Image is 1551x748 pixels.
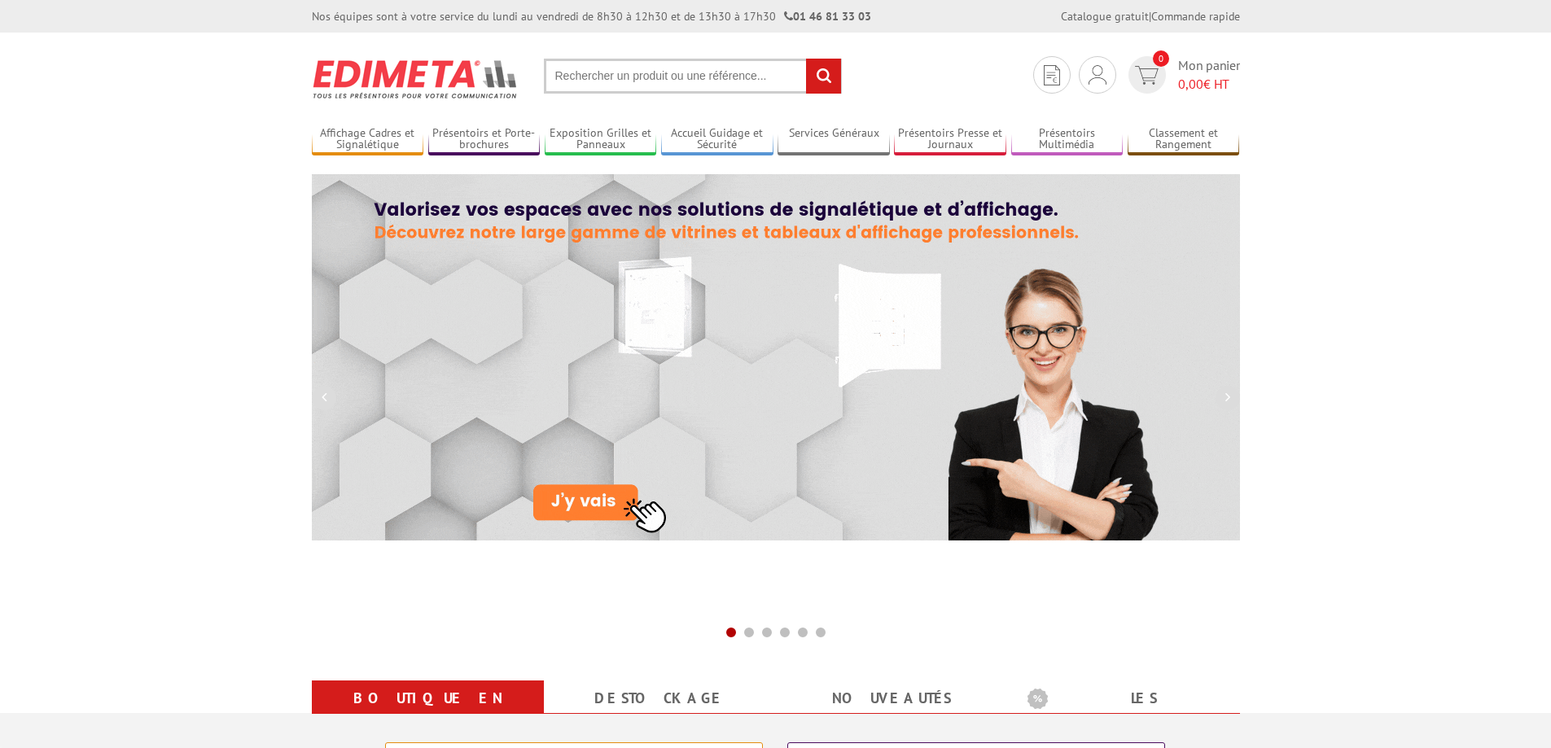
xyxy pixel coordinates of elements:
a: Affichage Cadres et Signalétique [312,126,424,153]
input: Rechercher un produit ou une référence... [544,59,842,94]
a: Classement et Rangement [1128,126,1240,153]
a: Catalogue gratuit [1061,9,1149,24]
a: Les promotions [1027,684,1220,742]
a: Exposition Grilles et Panneaux [545,126,657,153]
strong: 01 46 81 33 03 [784,9,871,24]
div: | [1061,8,1240,24]
img: devis rapide [1089,65,1106,85]
a: devis rapide 0 Mon panier 0,00€ HT [1124,56,1240,94]
span: Mon panier [1178,56,1240,94]
div: Nos équipes sont à votre service du lundi au vendredi de 8h30 à 12h30 et de 13h30 à 17h30 [312,8,871,24]
span: 0,00 [1178,76,1203,92]
span: € HT [1178,75,1240,94]
a: nouveautés [795,684,988,713]
input: rechercher [806,59,841,94]
a: Services Généraux [778,126,890,153]
img: Présentoir, panneau, stand - Edimeta - PLV, affichage, mobilier bureau, entreprise [312,49,519,109]
a: Présentoirs et Porte-brochures [428,126,541,153]
a: Accueil Guidage et Sécurité [661,126,773,153]
b: Les promotions [1027,684,1231,716]
img: devis rapide [1135,66,1159,85]
img: devis rapide [1044,65,1060,85]
a: Boutique en ligne [331,684,524,742]
a: Commande rapide [1151,9,1240,24]
a: Présentoirs Multimédia [1011,126,1124,153]
a: Présentoirs Presse et Journaux [894,126,1006,153]
span: 0 [1153,50,1169,67]
a: Destockage [563,684,756,713]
